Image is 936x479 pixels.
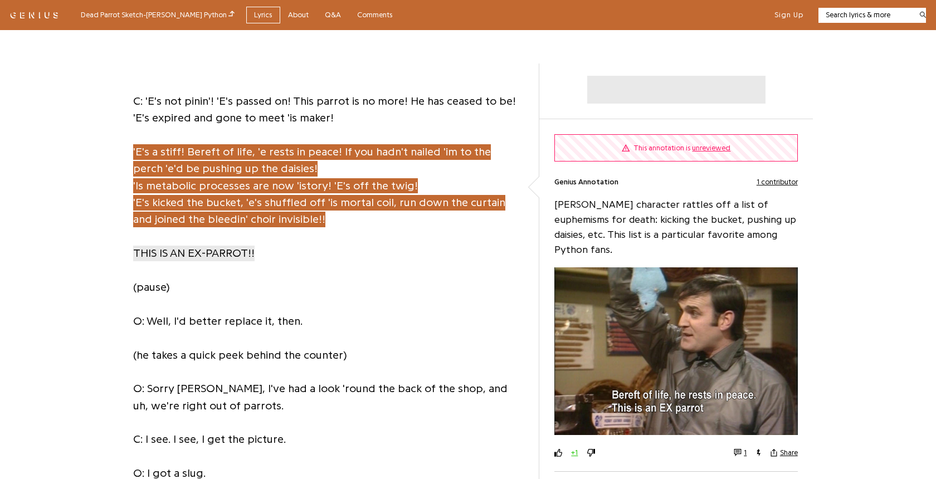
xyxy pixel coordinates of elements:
[133,144,505,227] span: 'E's a stiff! Bereft of life, 'e rests in peace! If you hadn't nailed 'im to the perch 'e'd be pu...
[587,449,595,457] svg: downvote
[317,7,349,24] a: Q&A
[757,177,798,188] button: 1 contributor
[744,448,747,457] span: 1
[774,10,803,20] button: Sign Up
[81,9,235,21] div: Dead Parrot Sketch - [PERSON_NAME] Python
[569,447,579,458] button: +1
[692,144,730,151] span: unreviewed
[554,197,798,257] p: [PERSON_NAME] character rattles off a list of euphemisms for death: kicking the bucket, pushing u...
[554,177,618,188] span: Genius Annotation
[280,7,317,24] a: About
[780,448,798,457] span: Share
[818,9,913,21] input: Search lyrics & more
[349,7,401,24] a: Comments
[133,246,255,261] span: THIS IS AN EX-PARROT!!
[771,448,798,457] button: Share
[633,143,730,154] div: This annotation is
[133,143,505,228] a: 'E's a stiff! Bereft of life, 'e rests in peace! If you hadn't nailed 'im to the perch 'e'd be pu...
[246,7,280,24] a: Lyrics
[133,245,255,262] a: THIS IS AN EX-PARROT!!
[734,448,747,457] button: 1
[554,449,562,457] svg: upvote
